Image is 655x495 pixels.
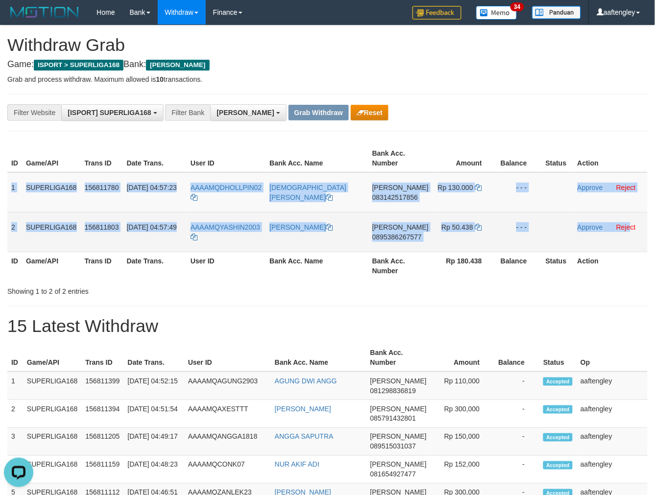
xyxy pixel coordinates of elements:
td: Rp 150,000 [431,428,495,456]
td: Rp 300,000 [431,400,495,428]
a: AAAAMQDHOLLPIN02 [191,184,262,201]
td: - [494,428,539,456]
td: [DATE] 04:51:54 [123,400,184,428]
span: Copy 081654927477 to clipboard [370,471,416,478]
th: Game/API [22,252,81,280]
div: Filter Bank [165,104,210,121]
th: Trans ID [81,252,123,280]
th: Amount [431,344,495,372]
span: [PERSON_NAME] [370,461,427,469]
th: Amount [433,144,497,172]
th: User ID [184,344,271,372]
td: 156811399 [81,372,123,400]
td: aaftengley [577,372,648,400]
th: Trans ID [81,344,123,372]
button: [PERSON_NAME] [210,104,286,121]
th: User ID [187,144,266,172]
td: SUPERLIGA168 [22,212,81,252]
span: Accepted [543,405,573,414]
th: Game/API [22,144,81,172]
a: [PERSON_NAME] [269,223,333,231]
button: Reset [351,105,388,120]
span: 156811803 [85,223,119,231]
a: Approve [578,223,603,231]
a: AGUNG DWI ANGG [275,377,337,385]
td: 156811394 [81,400,123,428]
th: Date Trans. [123,344,184,372]
button: Grab Withdraw [289,105,349,120]
span: Copy 081298836819 to clipboard [370,387,416,395]
span: [ISPORT] SUPERLIGA168 [68,109,151,117]
td: AAAAMQAGUNG2903 [184,372,271,400]
td: 156811159 [81,456,123,484]
th: Balance [497,144,542,172]
th: Bank Acc. Name [266,252,368,280]
td: AAAAMQAXESTTT [184,400,271,428]
td: aaftengley [577,400,648,428]
th: Op [577,344,648,372]
a: Copy 50438 to clipboard [475,223,482,231]
span: Accepted [543,377,573,386]
span: [PERSON_NAME] [217,109,274,117]
th: ID [7,252,22,280]
td: - [494,456,539,484]
img: Button%20Memo.svg [476,6,517,20]
td: SUPERLIGA168 [22,172,81,212]
td: 156811205 [81,428,123,456]
td: [DATE] 04:52:15 [123,372,184,400]
td: 1 [7,372,23,400]
th: Bank Acc. Name [266,144,368,172]
th: Balance [497,252,542,280]
td: aaftengley [577,456,648,484]
span: [DATE] 04:57:49 [127,223,177,231]
th: Bank Acc. Number [366,344,431,372]
td: AAAAMQCONK07 [184,456,271,484]
td: 1 [7,172,22,212]
a: Reject [616,223,636,231]
span: Rp 130.000 [438,184,473,191]
span: Copy 089515031037 to clipboard [370,443,416,450]
div: Showing 1 to 2 of 2 entries [7,283,266,296]
td: aaftengley [577,428,648,456]
td: Rp 152,000 [431,456,495,484]
th: Trans ID [81,144,123,172]
img: panduan.png [532,6,581,19]
td: 2 [7,400,23,428]
button: Open LiveChat chat widget [4,4,33,33]
a: [PERSON_NAME] [275,405,331,413]
a: NUR AKIF ADI [275,461,319,469]
th: Bank Acc. Name [271,344,366,372]
td: 2 [7,212,22,252]
a: Copy 130000 to clipboard [475,184,482,191]
th: User ID [187,252,266,280]
th: ID [7,344,23,372]
button: [ISPORT] SUPERLIGA168 [61,104,163,121]
td: SUPERLIGA168 [23,456,82,484]
span: [DATE] 04:57:23 [127,184,177,191]
span: ISPORT > SUPERLIGA168 [34,60,123,71]
td: [DATE] 04:49:17 [123,428,184,456]
img: Feedback.jpg [412,6,461,20]
th: Date Trans. [123,144,187,172]
td: SUPERLIGA168 [23,428,82,456]
span: AAAAMQDHOLLPIN02 [191,184,262,191]
th: Action [574,144,648,172]
th: Date Trans. [123,252,187,280]
a: Approve [578,184,603,191]
span: [PERSON_NAME] [370,377,427,385]
span: [PERSON_NAME] [372,184,429,191]
a: [DEMOGRAPHIC_DATA][PERSON_NAME] [269,184,346,201]
span: [PERSON_NAME] [146,60,209,71]
span: [PERSON_NAME] [370,433,427,441]
a: ANGGA SAPUTRA [275,433,334,441]
td: - [494,372,539,400]
span: Copy 085791432801 to clipboard [370,415,416,423]
span: [PERSON_NAME] [372,223,429,231]
th: Action [574,252,648,280]
a: Reject [616,184,636,191]
span: [PERSON_NAME] [370,405,427,413]
th: Status [539,344,577,372]
td: SUPERLIGA168 [23,400,82,428]
img: MOTION_logo.png [7,5,82,20]
td: - - - [497,172,542,212]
